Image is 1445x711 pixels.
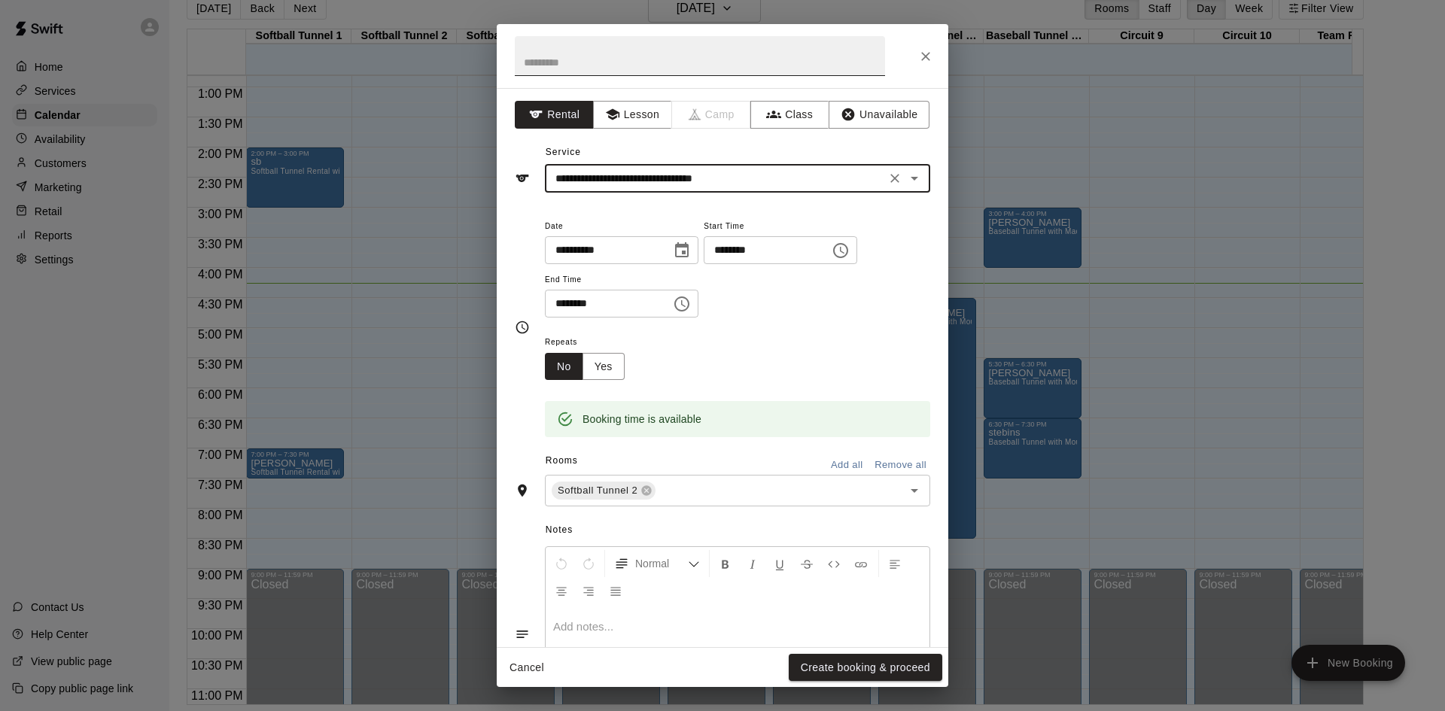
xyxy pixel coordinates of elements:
[515,483,530,498] svg: Rooms
[515,101,594,129] button: Rental
[608,550,706,577] button: Formatting Options
[704,217,857,237] span: Start Time
[635,556,688,571] span: Normal
[546,455,578,466] span: Rooms
[576,577,601,604] button: Right Align
[545,333,637,353] span: Repeats
[583,353,625,381] button: Yes
[515,171,530,186] svg: Service
[545,353,583,381] button: No
[882,550,908,577] button: Left Align
[750,101,829,129] button: Class
[515,320,530,335] svg: Timing
[503,654,551,682] button: Cancel
[829,101,929,129] button: Unavailable
[823,454,871,477] button: Add all
[515,627,530,642] svg: Notes
[871,454,930,477] button: Remove all
[552,483,643,498] span: Softball Tunnel 2
[603,577,628,604] button: Justify Align
[545,270,698,290] span: End Time
[546,518,930,542] span: Notes
[667,235,697,266] button: Choose date, selected date is Sep 12, 2025
[549,577,574,604] button: Center Align
[549,550,574,577] button: Undo
[821,550,847,577] button: Insert Code
[552,482,656,500] div: Softball Tunnel 2
[904,168,925,189] button: Open
[593,101,672,129] button: Lesson
[794,550,820,577] button: Format Strikethrough
[848,550,874,577] button: Insert Link
[667,289,697,319] button: Choose time, selected time is 5:20 PM
[740,550,765,577] button: Format Italics
[545,217,698,237] span: Date
[583,406,701,433] div: Booking time is available
[789,654,942,682] button: Create booking & proceed
[767,550,792,577] button: Format Underline
[826,235,856,266] button: Choose time, selected time is 4:20 PM
[912,43,939,70] button: Close
[904,480,925,501] button: Open
[884,168,905,189] button: Clear
[713,550,738,577] button: Format Bold
[576,550,601,577] button: Redo
[545,353,625,381] div: outlined button group
[672,101,751,129] span: Camps can only be created in the Services page
[546,147,581,157] span: Service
